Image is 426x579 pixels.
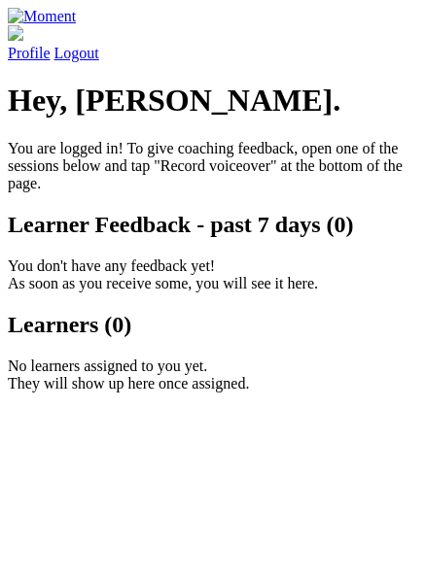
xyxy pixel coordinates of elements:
[8,83,418,119] h1: Hey, [PERSON_NAME].
[54,45,99,61] a: Logout
[8,212,418,238] h2: Learner Feedback - past 7 days (0)
[8,25,23,41] img: default_avatar-b4e2223d03051bc43aaaccfb402a43260a3f17acc7fafc1603fdf008d6cba3c9.png
[8,8,76,25] img: Moment
[8,257,418,292] p: You don't have any feedback yet! As soon as you receive some, you will see it here.
[8,140,418,192] p: You are logged in! To give coaching feedback, open one of the sessions below and tap "Record voic...
[8,25,418,61] a: Profile
[8,358,418,392] p: No learners assigned to you yet. They will show up here once assigned.
[8,312,418,338] h2: Learners (0)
